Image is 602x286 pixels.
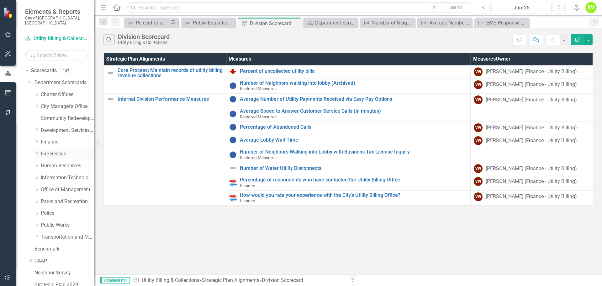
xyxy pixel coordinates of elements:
[41,127,94,134] a: Development Services Department
[34,79,94,86] a: Department Scorecards
[142,277,199,283] a: Utility Billing & Collections
[471,121,593,134] td: Double-Click to Edit
[240,137,467,143] a: Average Lobby Wait Time
[262,277,303,283] div: Division Scorecard
[240,177,467,183] a: Percentage of respondents who have contacted the Utility Billing Office
[440,3,472,12] button: Search
[229,95,237,103] img: Information Unavailable
[41,150,94,158] a: Fire Rescue
[240,192,467,198] a: How would you rate your experience with the City's Utility Billing Office?
[41,103,94,110] a: City Manager's Office
[100,277,130,283] span: Administrator
[474,136,483,145] div: VW
[182,19,234,27] a: Public Education Events and Attendance
[240,96,467,102] a: Average Number of Utility Payments Received via Easy Pay Options
[25,35,88,42] a: Utility Billing & Collections
[471,162,593,175] td: Double-Click to Edit
[471,175,593,190] td: Double-Click to Edit
[429,19,470,27] div: Average Number of Utility Payments Received via Easy Pay Options
[240,108,467,114] a: Average Speed to Answer Customer Service Calls (in minutes)
[486,124,577,132] div: [PERSON_NAME] (Finance - Utility Billing)
[474,80,483,89] div: VW
[240,68,467,74] a: Percent of uncollected utility bills
[486,178,577,185] div: [PERSON_NAME] (Finance - Utility Billing)
[226,65,471,78] td: Double-Click to Edit Right Click for Context Menu
[474,95,483,104] div: VW
[229,164,237,172] img: Not Defined
[118,40,170,45] div: Utility Billing & Collections
[486,81,577,88] div: [PERSON_NAME] (Finance - Utility Billing)
[240,183,255,188] span: Finance
[226,121,471,134] td: Double-Click to Edit Right Click for Context Menu
[229,194,237,202] img: Output
[60,68,72,73] div: 107
[226,94,471,106] td: Double-Click to Edit Right Click for Context Menu
[474,67,483,76] div: VW
[494,4,549,12] div: Jun-25
[229,67,237,75] img: Reviewing for Improvement
[486,137,577,144] div: [PERSON_NAME] (Finance - Utility Billing)
[229,82,237,89] img: Information Unavailable
[107,69,114,77] img: Not Defined
[250,19,299,27] div: Division Scorecard
[41,115,94,122] a: Community Redevelopment Agency
[127,2,473,13] input: Search ClearPoint...
[41,174,94,181] a: Information Technology Services
[486,96,577,104] div: [PERSON_NAME] (Finance - Utility Billing)
[125,19,169,27] a: Percent of uncollected utility bills
[41,234,94,241] a: Transportation and Mobility
[107,95,114,103] img: Not Defined
[240,114,277,119] span: Restored Measures
[25,15,88,26] small: City of [GEOGRAPHIC_DATA], [GEOGRAPHIC_DATA]
[3,7,14,18] img: ClearPoint Strategy
[471,190,593,205] td: Double-Click to Edit
[474,123,483,132] div: VW
[229,179,237,186] img: Output
[585,2,597,13] button: RM
[471,65,593,78] td: Double-Click to Edit
[118,96,223,102] a: Internal Division Performance Measures
[41,210,94,217] a: Police
[118,33,170,40] div: Division Scorecard
[229,151,237,159] img: Information Unavailable
[476,19,527,27] a: EMS Response Time ERF 2
[41,198,94,205] a: Parks and Recreation
[229,123,237,131] img: Information Unavailable
[240,86,277,91] span: Restored Measures
[471,134,593,147] td: Double-Click to Edit
[240,80,467,86] a: Number of Neighbors walking into lobby (Archived)
[226,175,471,190] td: Double-Click to Edit Right Click for Context Menu
[34,269,94,277] a: Neighbor Survey
[193,19,234,27] div: Public Education Events and Attendance
[474,177,483,186] div: VW
[471,106,593,121] td: Double-Click to Edit
[486,165,577,172] div: [PERSON_NAME] (Finance - Utility Billing)
[226,162,471,175] td: Double-Click to Edit Right Click for Context Menu
[104,65,226,93] td: Double-Click to Edit Right Click for Context Menu
[471,147,593,162] td: Double-Click to Edit
[25,50,88,61] input: Search Below...
[226,190,471,205] td: Double-Click to Edit Right Click for Context Menu
[136,19,169,27] div: Percent of uncollected utility bills
[240,198,255,203] span: Finance
[486,193,577,200] div: [PERSON_NAME] (Finance - Utility Billing)
[419,19,470,27] a: Average Number of Utility Payments Received via Easy Pay Options
[34,246,94,253] a: Benchmark
[486,68,577,75] div: [PERSON_NAME] (Finance - Utility Billing)
[315,19,356,27] div: Department Scorecard
[240,124,467,130] a: Percentage of Abandoned Calls
[41,91,94,98] a: Charter Offices
[486,19,527,27] div: EMS Response Time ERF 2
[31,67,57,74] a: Scorecards
[229,110,237,118] img: Information Unavailable
[471,78,593,93] td: Double-Click to Edit
[229,136,237,144] img: Information Unavailable
[226,106,471,121] td: Double-Click to Edit Right Click for Context Menu
[104,94,226,206] td: Double-Click to Edit Right Click for Context Menu
[226,147,471,162] td: Double-Click to Edit Right Click for Context Menu
[41,186,94,193] a: Office of Management and Budget
[41,222,94,229] a: Public Works
[471,94,593,106] td: Double-Click to Edit
[372,19,413,27] div: Number of Neighbors Walking into Lobby with Business Tax License Inquiry
[449,5,463,10] span: Search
